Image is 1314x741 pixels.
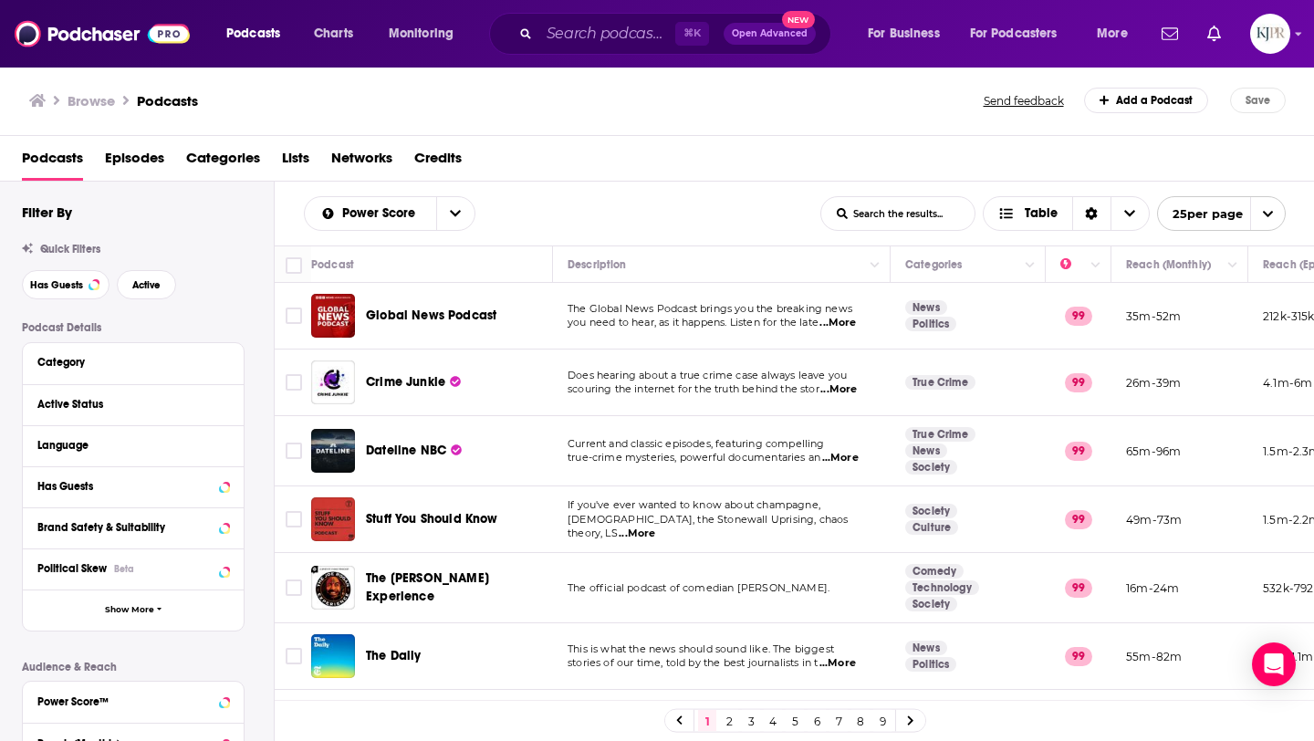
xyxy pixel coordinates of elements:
span: Global News Podcast [366,308,496,323]
a: 3 [742,710,760,732]
span: ⌘ K [675,22,709,46]
img: Global News Podcast [311,294,355,338]
span: The Global News Podcast brings you the breaking news [568,302,852,315]
a: Politics [905,317,956,331]
a: News [905,641,947,655]
a: Podcasts [22,143,83,181]
img: The Daily [311,634,355,678]
h3: Browse [68,92,115,110]
a: News [905,300,947,315]
p: Audience & Reach [22,661,245,673]
a: Dateline NBC [311,429,355,473]
span: Podcasts [226,21,280,47]
span: stories of our time, told by the best journalists in t [568,656,818,669]
a: 9 [873,710,892,732]
a: Show notifications dropdown [1154,18,1185,49]
span: scouring the internet for the truth behind the stor [568,382,819,395]
span: ...More [820,382,857,397]
a: 8 [851,710,870,732]
button: Power Score™ [37,689,229,712]
span: ...More [819,656,856,671]
div: Language [37,439,217,452]
a: 4 [764,710,782,732]
div: Description [568,254,626,276]
a: Show notifications dropdown [1200,18,1228,49]
span: Toggle select row [286,579,302,596]
a: Categories [186,143,260,181]
div: Sort Direction [1072,197,1111,230]
button: Active [117,270,176,299]
div: Search podcasts, credits, & more... [506,13,849,55]
a: Politics [905,657,956,672]
span: Toggle select row [286,511,302,527]
div: Active Status [37,398,217,411]
button: open menu [305,207,436,220]
span: you need to hear, as it happens. Listen for the late [568,316,819,329]
button: Political SkewBeta [37,557,229,579]
a: 5 [786,710,804,732]
span: New [782,11,815,28]
a: True Crime [905,375,975,390]
span: Show More [105,605,154,615]
span: Political Skew [37,562,107,575]
span: The official podcast of comedian [PERSON_NAME]. [568,581,829,594]
a: 7 [829,710,848,732]
button: open menu [1084,19,1151,48]
p: 55m-82m [1126,649,1182,664]
button: Choose View [983,196,1150,231]
div: Categories [905,254,962,276]
div: Power Score [1060,254,1086,276]
span: The Daily [366,648,422,663]
span: For Podcasters [970,21,1058,47]
a: Society [905,504,957,518]
button: Column Actions [1019,255,1041,277]
span: The [PERSON_NAME] Experience [366,570,489,604]
span: Credits [414,143,462,181]
a: 1 [698,710,716,732]
button: open menu [214,19,304,48]
span: Power Score [342,207,422,220]
button: Show profile menu [1250,14,1290,54]
span: Toggle select row [286,374,302,391]
span: [DEMOGRAPHIC_DATA], the Stonewall Uprising, chaos theory, LS [568,513,848,540]
span: Crime Junkie [366,374,445,390]
span: Stuff You Should Know [366,511,498,527]
div: Podcast [311,254,354,276]
button: Save [1230,88,1286,113]
a: Society [905,597,957,611]
button: open menu [1157,196,1286,231]
a: The Daily [366,647,422,665]
button: Show More [23,590,244,631]
p: 99 [1065,442,1092,460]
a: 2 [720,710,738,732]
a: Podcasts [137,92,198,110]
a: The [PERSON_NAME] Experience [366,569,547,606]
a: Crime Junkie [311,360,355,404]
h2: Choose List sort [304,196,475,231]
a: Technology [905,580,979,595]
button: Language [37,433,229,456]
span: Open Advanced [732,29,808,38]
span: Logged in as KJPRpodcast [1250,14,1290,54]
a: Culture [905,520,958,535]
img: Stuff You Should Know [311,497,355,541]
img: The Joe Rogan Experience [311,566,355,610]
a: 6 [808,710,826,732]
p: 16m-24m [1126,580,1179,596]
button: Has Guests [37,475,229,497]
span: ...More [822,451,859,465]
span: Toggle select row [286,308,302,324]
button: Brand Safety & Suitability [37,516,229,538]
div: Open Intercom Messenger [1252,642,1296,686]
span: Dateline NBC [366,443,446,458]
button: open menu [958,19,1084,48]
button: Column Actions [1222,255,1244,277]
